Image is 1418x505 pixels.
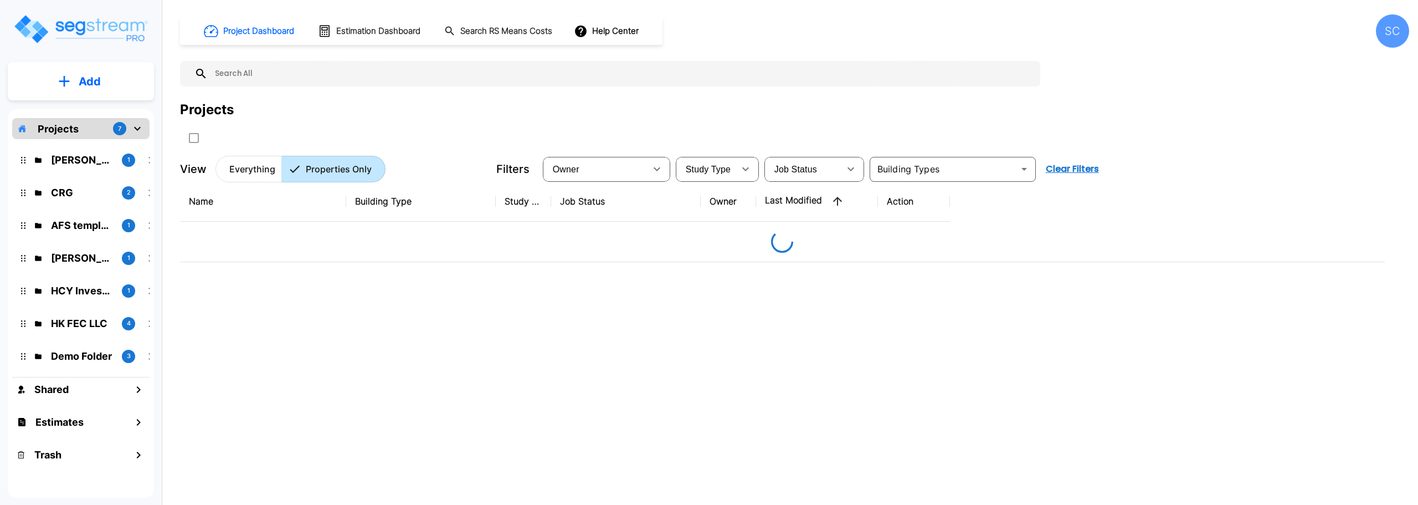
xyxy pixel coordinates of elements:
th: Job Status [551,181,701,222]
button: Everything [215,156,282,182]
button: Help Center [572,21,643,42]
h1: Search RS Means Costs [460,25,552,38]
h1: Shared [34,382,69,397]
p: Everything [229,162,275,176]
h1: Estimation Dashboard [336,25,420,38]
p: Add [79,73,101,90]
th: Name [180,181,346,222]
span: Owner [553,165,579,174]
p: Properties Only [306,162,372,176]
button: SelectAll [183,127,205,149]
th: Owner [701,181,756,222]
div: Platform [215,156,386,182]
p: HCY Investments LLC [51,283,113,298]
th: Building Type [346,181,496,222]
p: Projects [38,121,79,136]
h1: Estimates [35,415,84,430]
p: 1 [127,221,130,230]
input: Building Types [873,161,1014,177]
button: Search RS Means Costs [440,21,558,42]
div: Select [678,154,734,185]
p: 1 [127,155,130,165]
p: Mike Powell [51,251,113,266]
p: CRG [51,185,113,200]
p: HK FEC LLC [51,316,113,331]
p: 3 [127,351,131,361]
p: View [180,161,207,177]
th: Last Modified [756,181,878,222]
p: AFS templates [51,218,113,233]
input: Search All [208,61,1035,86]
span: Job Status [774,165,817,174]
h1: Trash [34,447,61,462]
span: Study Type [686,165,731,174]
p: Filters [496,161,530,177]
p: 2 [127,188,131,197]
div: Projects [180,100,234,120]
th: Action [878,181,950,222]
button: Estimation Dashboard [314,19,427,43]
p: 7 [118,124,121,134]
div: Select [545,154,646,185]
button: Project Dashboard [199,19,300,43]
p: 1 [127,286,130,295]
th: Study Type [496,181,551,222]
p: 4 [127,319,131,328]
button: Open [1016,161,1032,177]
img: Logo [13,13,148,45]
div: SC [1376,14,1409,48]
p: Demo Folder [51,349,113,364]
h1: Project Dashboard [223,25,294,38]
button: Clear Filters [1041,158,1103,180]
button: Add [8,65,154,98]
p: Brandon Monsanto [51,152,113,167]
div: Select [767,154,840,185]
button: Properties Only [281,156,386,182]
p: 1 [127,253,130,263]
